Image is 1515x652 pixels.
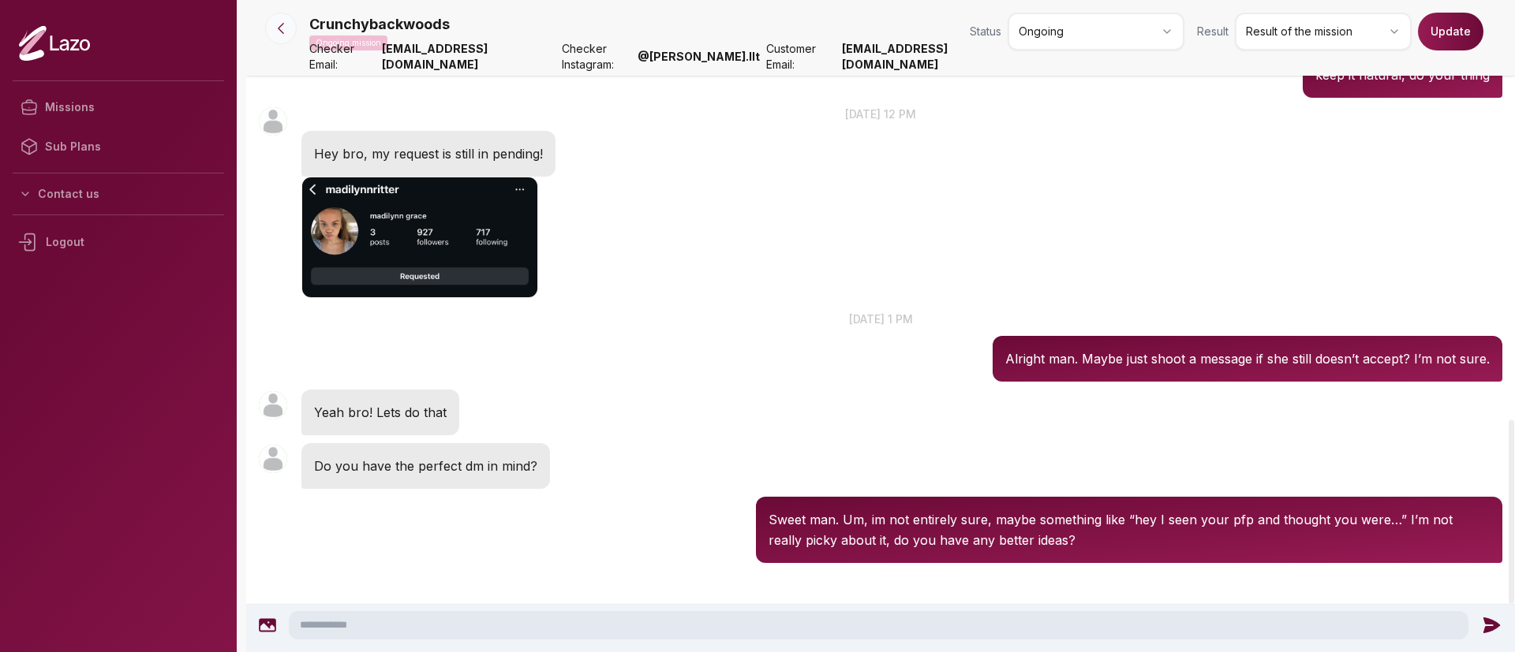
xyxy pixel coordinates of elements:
span: Checker Email: [309,41,376,73]
img: User avatar [259,445,287,473]
span: Customer Email: [766,41,836,73]
strong: [EMAIL_ADDRESS][DOMAIN_NAME] [842,41,1016,73]
span: Checker Instagram: [562,41,631,73]
p: Ongoing mission [309,35,387,50]
p: Crunchybackwoods [309,13,450,35]
button: Update [1418,13,1483,50]
span: Status [970,24,1001,39]
p: Hey bro, my request is still in pending! [314,143,543,164]
p: Do you have the perfect dm in mind? [314,456,537,476]
p: Alright man. Maybe just shoot a message if she still doesn’t accept? I’m not sure. [1005,348,1490,369]
div: Logout [13,222,224,263]
img: User avatar [259,391,287,419]
span: Result [1197,24,1229,39]
a: Sub Plans [13,127,224,166]
p: Sweet man. Um, im not entirely sure, maybe something like “hey I seen your pfp and thought you we... [769,509,1490,550]
p: [DATE] 1 pm [246,311,1515,327]
button: Contact us [13,180,224,208]
p: [DATE] 12 pm [246,106,1515,122]
a: Missions [13,88,224,127]
strong: @ [PERSON_NAME].llt [638,49,760,65]
p: Yeah bro! Lets do that [314,402,447,423]
strong: [EMAIL_ADDRESS][DOMAIN_NAME] [382,41,556,73]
